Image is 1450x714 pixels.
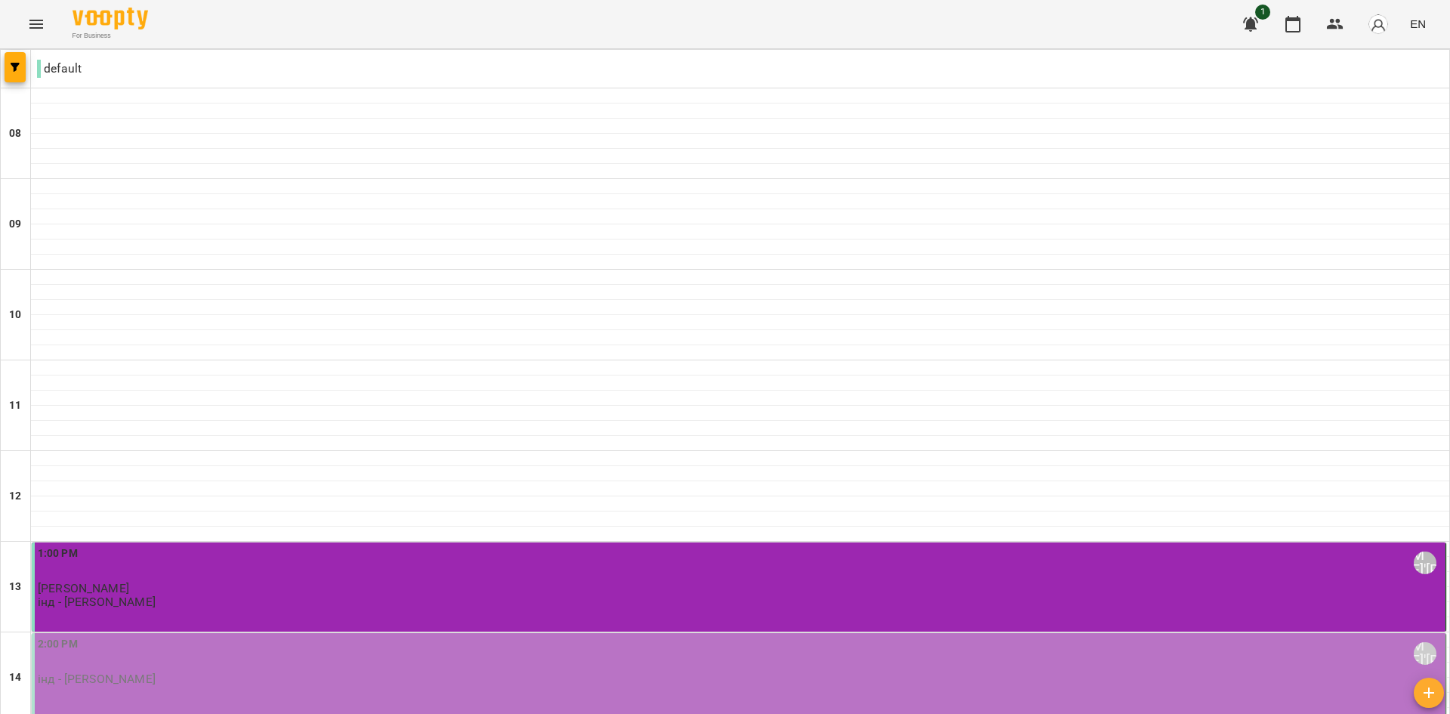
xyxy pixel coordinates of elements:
label: 1:00 PM [38,546,78,562]
span: 1 [1255,5,1270,20]
h6: 11 [9,397,21,414]
img: Voopty Logo [72,8,148,29]
div: Кармазин Мар'яна Тарасівна [1414,642,1436,665]
img: avatar_s.png [1368,14,1389,35]
p: інд - [PERSON_NAME] [38,595,156,608]
label: 2:00 PM [38,636,78,653]
span: EN [1410,16,1426,32]
h6: 08 [9,125,21,142]
h6: 14 [9,669,21,686]
p: інд - [PERSON_NAME] [38,672,156,685]
button: Menu [18,6,54,42]
p: default [37,60,82,78]
h6: 13 [9,579,21,595]
span: [PERSON_NAME] [38,581,129,595]
h6: 10 [9,307,21,323]
span: For Business [72,31,148,41]
button: Add lesson [1414,678,1444,708]
h6: 12 [9,488,21,505]
h6: 09 [9,216,21,233]
button: EN [1404,10,1432,38]
div: Кармазин Мар'яна Тарасівна [1414,552,1436,574]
